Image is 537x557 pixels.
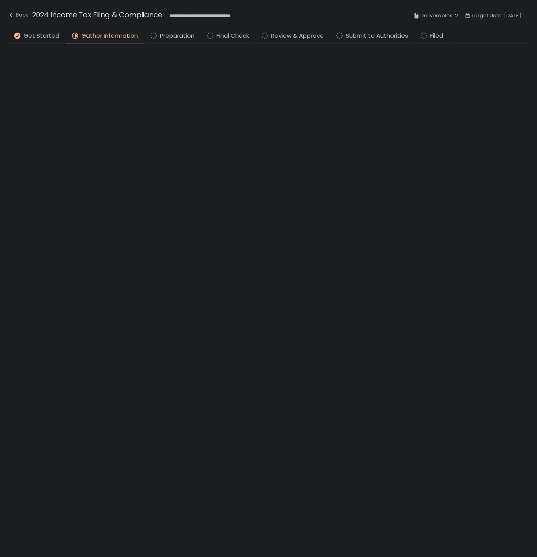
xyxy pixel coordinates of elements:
span: Submit to Authorities [346,31,408,40]
h1: 2024 Income Tax Filing & Compliance [32,9,162,20]
span: Gather Information [81,31,138,40]
span: Final Check [216,31,249,40]
span: Deliverables: 2 [420,11,458,20]
span: Get Started [24,31,59,40]
span: Preparation [160,31,194,40]
span: Review & Approve [271,31,324,40]
span: Filed [430,31,443,40]
button: Back [8,9,28,22]
span: Target date: [DATE] [471,11,521,20]
div: Back [8,10,28,20]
